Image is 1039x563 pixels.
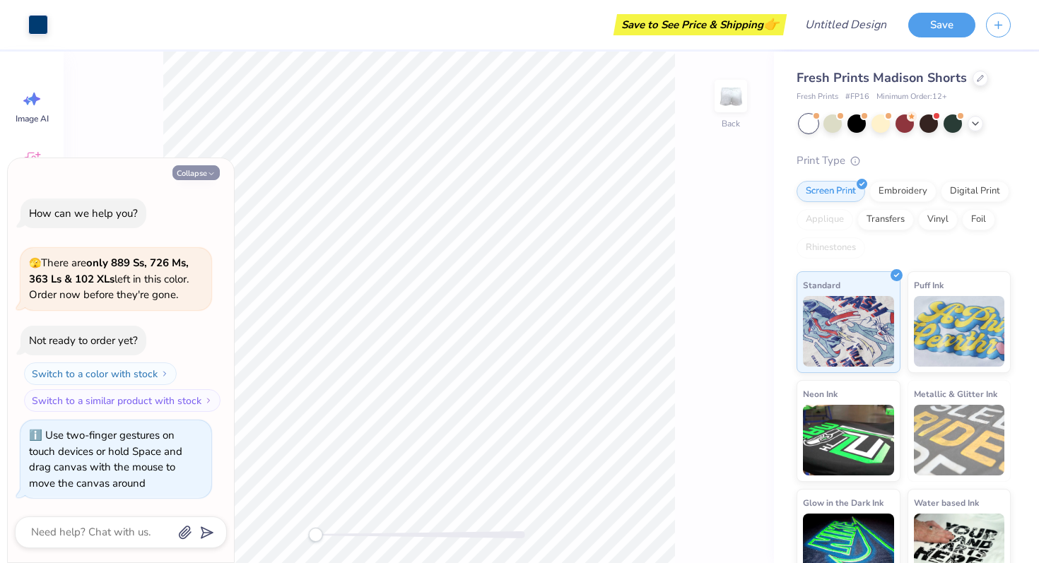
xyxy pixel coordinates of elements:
div: Transfers [857,209,914,230]
div: Screen Print [797,181,865,202]
button: Switch to a similar product with stock [24,389,221,412]
img: Neon Ink [803,405,894,475]
img: Metallic & Glitter Ink [914,405,1005,475]
div: Save to See Price & Shipping [617,14,783,35]
button: Save [908,13,975,37]
div: Embroidery [869,181,937,202]
span: Water based Ink [914,495,979,510]
div: Not ready to order yet? [29,333,138,348]
img: Standard [803,296,894,367]
div: Print Type [797,153,1011,169]
span: Minimum Order: 12 + [876,91,947,103]
img: Switch to a color with stock [160,369,169,378]
div: Digital Print [941,181,1009,202]
span: Fresh Prints [797,91,838,103]
div: Use two-finger gestures on touch devices or hold Space and drag canvas with the mouse to move the... [29,428,182,490]
span: Fresh Prints Madison Shorts [797,69,967,86]
span: There are left in this color. Order now before they're gone. [29,256,189,302]
div: Back [722,117,740,130]
div: Accessibility label [308,528,322,542]
span: 👉 [763,16,779,32]
div: Vinyl [918,209,958,230]
button: Switch to a color with stock [24,362,177,385]
span: # FP16 [845,91,869,103]
span: Puff Ink [914,278,944,292]
div: Rhinestones [797,237,865,259]
input: Untitled Design [794,11,898,39]
span: Glow in the Dark Ink [803,495,884,510]
span: Neon Ink [803,386,838,401]
span: Metallic & Glitter Ink [914,386,997,401]
span: Image AI [16,113,49,124]
button: Collapse [172,165,220,180]
span: 🫣 [29,256,41,270]
img: Puff Ink [914,296,1005,367]
img: Switch to a similar product with stock [204,396,213,405]
strong: only 889 Ss, 726 Ms, 363 Ls & 102 XLs [29,256,189,286]
div: Applique [797,209,853,230]
div: Foil [962,209,995,230]
span: Standard [803,278,840,292]
div: How can we help you? [29,206,138,220]
img: Back [717,82,745,110]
